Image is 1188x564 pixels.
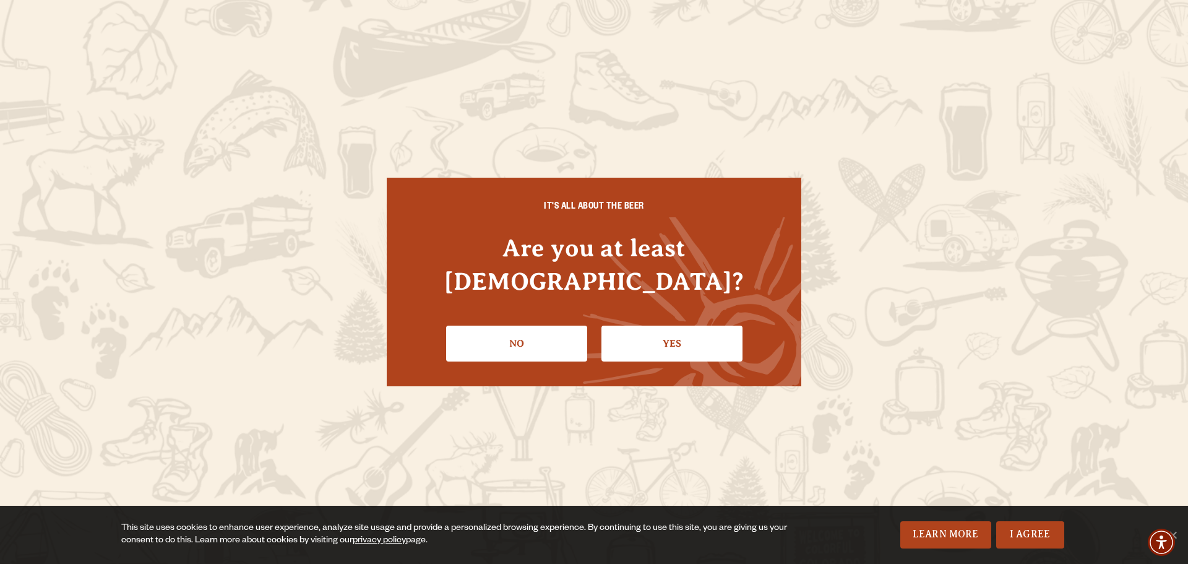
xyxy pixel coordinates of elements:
[446,326,587,362] a: No
[1148,529,1175,556] div: Accessibility Menu
[411,202,777,214] h6: IT'S ALL ABOUT THE BEER
[996,521,1064,549] a: I Agree
[411,232,777,297] h4: Are you at least [DEMOGRAPHIC_DATA]?
[121,523,797,547] div: This site uses cookies to enhance user experience, analyze site usage and provide a personalized ...
[900,521,991,549] a: Learn More
[353,536,406,546] a: privacy policy
[601,326,742,362] a: Confirm I'm 21 or older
